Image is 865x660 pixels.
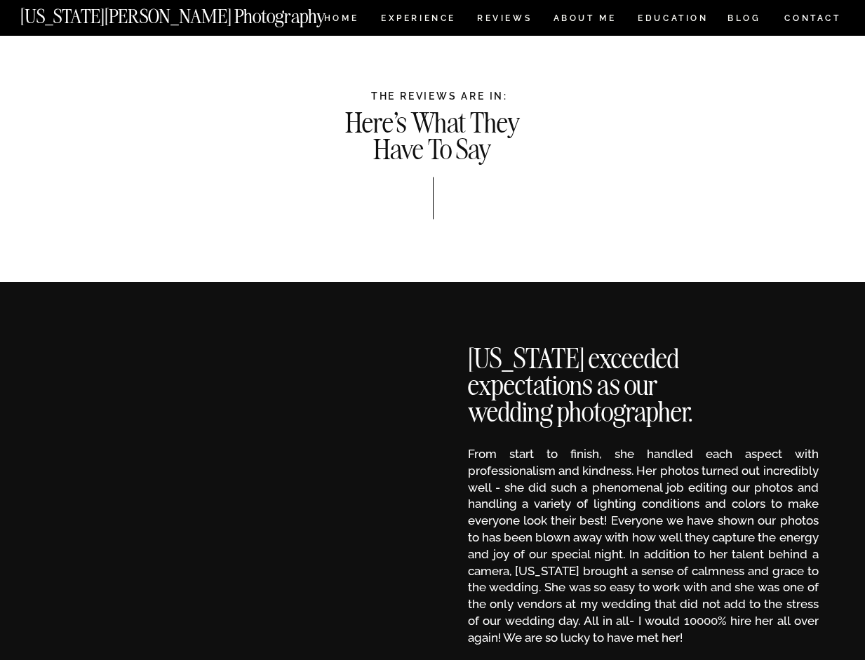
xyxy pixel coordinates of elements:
[553,14,617,26] a: ABOUT ME
[321,14,361,26] a: HOME
[727,14,761,26] a: BLOG
[468,446,819,644] p: From start to finish, she handled each aspect with professionalism and kindness. Her photos turne...
[784,11,842,26] a: CONTACT
[636,14,710,26] a: EDUCATION
[341,110,525,160] h1: Here's What They Have To Say
[468,346,732,415] h2: [US_STATE] exceeded expectations as our wedding photographer.
[27,90,853,102] h1: THE REVIEWS ARE IN:
[20,7,373,19] a: [US_STATE][PERSON_NAME] Photography
[381,14,455,26] a: Experience
[477,14,530,26] a: REVIEWS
